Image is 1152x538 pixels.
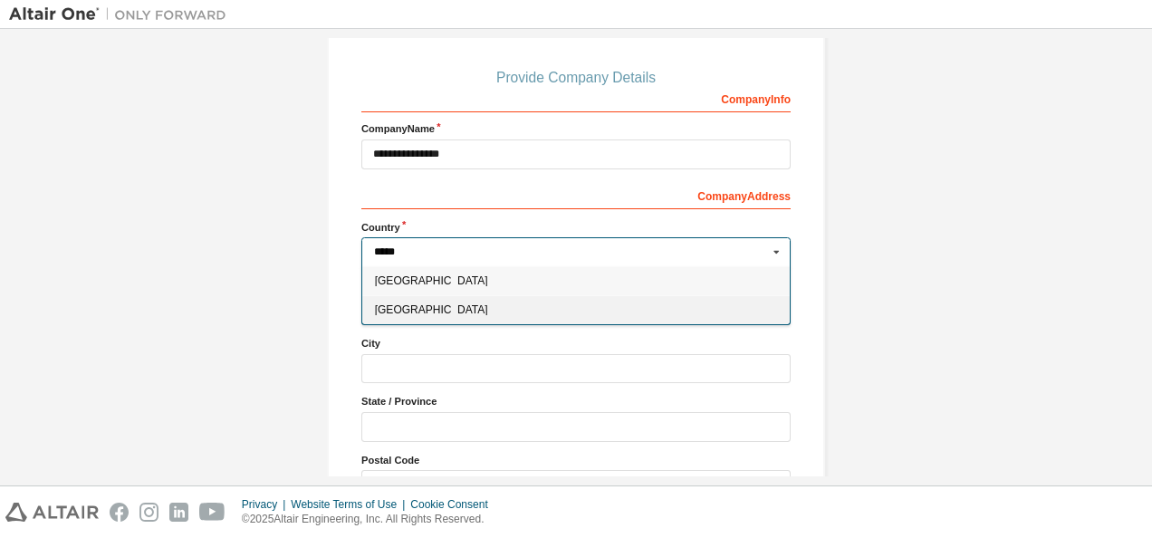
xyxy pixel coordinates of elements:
div: Privacy [242,497,291,512]
label: Company Name [361,121,791,136]
label: State / Province [361,394,791,408]
img: Altair One [9,5,235,24]
label: Postal Code [361,453,791,467]
div: Website Terms of Use [291,497,410,512]
div: Provide Company Details [361,72,791,83]
span: [GEOGRAPHIC_DATA] [375,304,778,315]
div: Company Address [361,180,791,209]
label: City [361,336,791,351]
img: instagram.svg [139,503,158,522]
label: Country [361,220,791,235]
span: [GEOGRAPHIC_DATA] [375,275,778,286]
div: Cookie Consent [410,497,498,512]
img: linkedin.svg [169,503,188,522]
img: youtube.svg [199,503,226,522]
div: Company Info [361,83,791,112]
img: altair_logo.svg [5,503,99,522]
img: facebook.svg [110,503,129,522]
p: © 2025 Altair Engineering, Inc. All Rights Reserved. [242,512,499,527]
